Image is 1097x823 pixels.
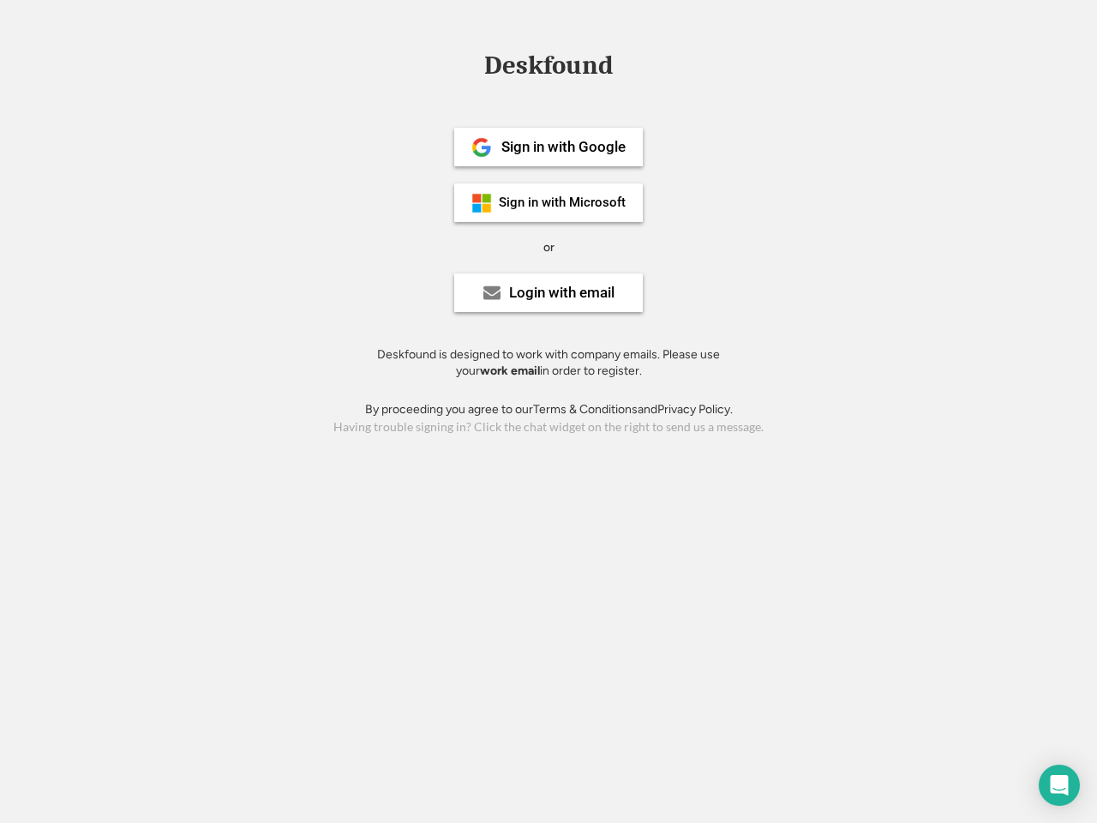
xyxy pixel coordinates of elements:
div: Login with email [509,285,614,300]
div: or [543,239,554,256]
a: Terms & Conditions [533,402,638,417]
img: 1024px-Google__G__Logo.svg.png [471,137,492,158]
div: Sign in with Microsoft [499,196,626,209]
a: Privacy Policy. [657,402,733,417]
div: Sign in with Google [501,140,626,154]
div: By proceeding you agree to our and [365,401,733,418]
div: Deskfound [476,52,621,79]
img: ms-symbollockup_mssymbol_19.png [471,193,492,213]
div: Open Intercom Messenger [1039,765,1080,806]
strong: work email [480,363,540,378]
div: Deskfound is designed to work with company emails. Please use your in order to register. [356,346,741,380]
